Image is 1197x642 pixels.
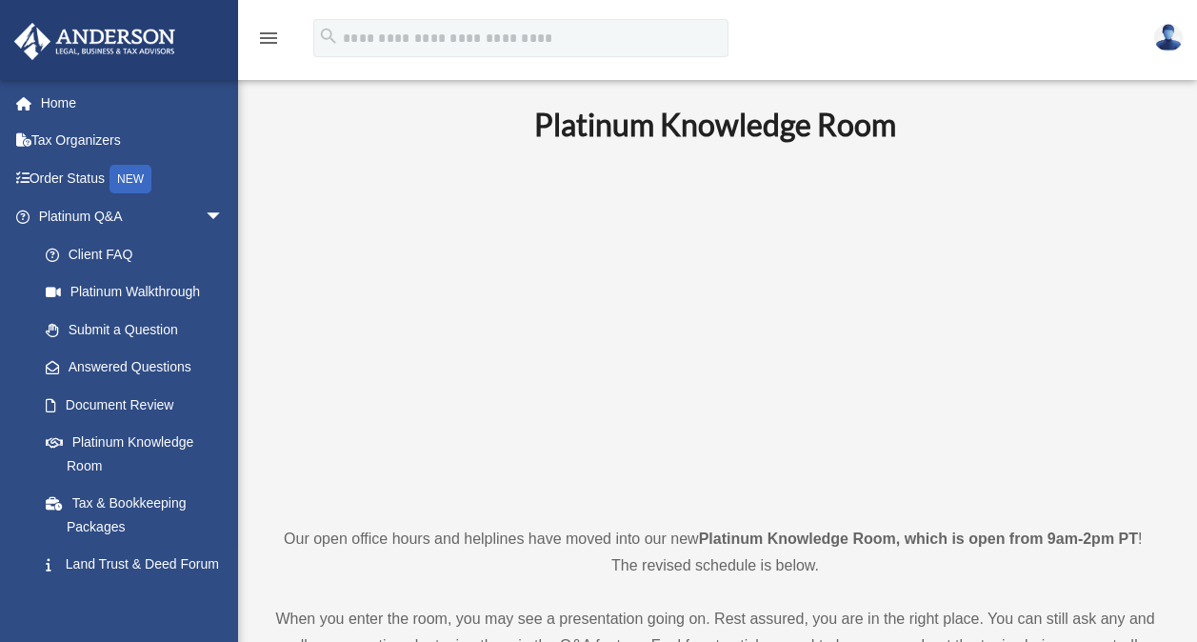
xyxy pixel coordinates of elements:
a: Home [13,84,252,122]
a: Tax & Bookkeeping Packages [27,485,252,546]
a: menu [257,33,280,50]
strong: Platinum Knowledge Room, which is open from 9am-2pm PT [699,531,1138,547]
p: Our open office hours and helplines have moved into our new ! The revised schedule is below. [271,526,1159,579]
a: Submit a Question [27,311,252,349]
i: menu [257,27,280,50]
a: Answered Questions [27,349,252,387]
a: Platinum Walkthrough [27,273,252,311]
a: Tax Organizers [13,122,252,160]
i: search [318,26,339,47]
span: arrow_drop_down [205,198,243,237]
iframe: 231110_Toby_KnowledgeRoom [429,169,1001,491]
img: User Pic [1154,24,1183,51]
a: Land Trust & Deed Forum [27,546,252,584]
b: Platinum Knowledge Room [534,106,896,143]
a: Document Review [27,386,252,424]
img: Anderson Advisors Platinum Portal [9,23,181,60]
a: Order StatusNEW [13,159,252,198]
a: Client FAQ [27,235,252,273]
div: NEW [110,165,151,193]
a: Platinum Knowledge Room [27,424,243,485]
a: Platinum Q&Aarrow_drop_down [13,198,252,236]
